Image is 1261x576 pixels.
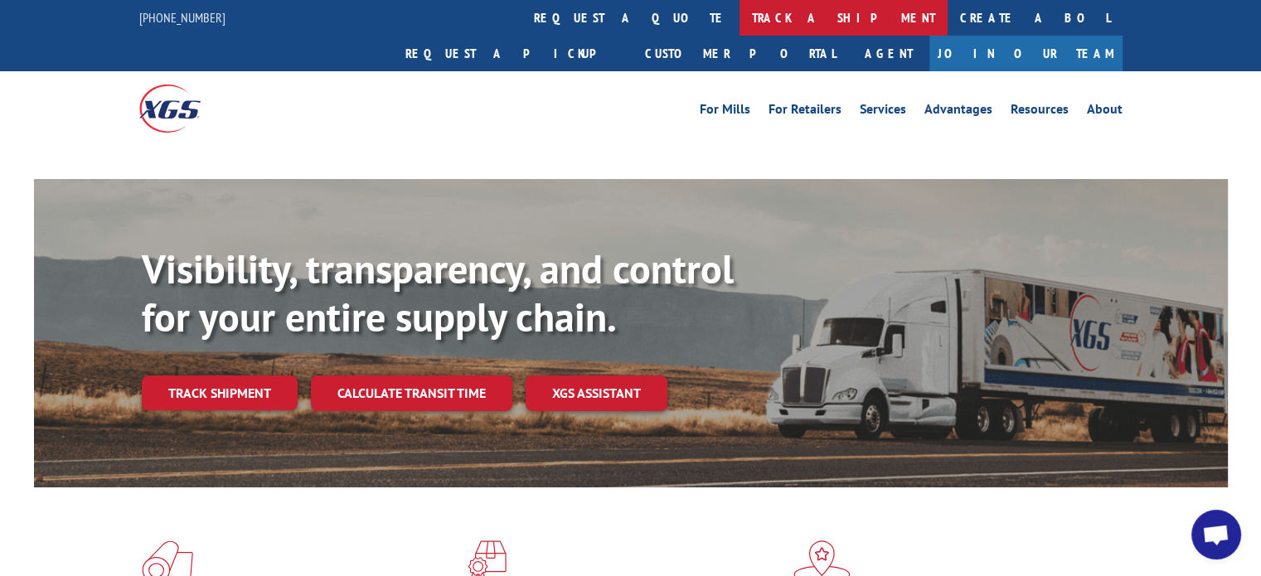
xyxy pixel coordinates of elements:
[1087,103,1123,121] a: About
[393,36,633,71] a: Request a pickup
[1191,510,1241,559] div: Open chat
[848,36,929,71] a: Agent
[311,375,512,411] a: Calculate transit time
[1011,103,1069,121] a: Resources
[769,103,841,121] a: For Retailers
[142,375,298,410] a: Track shipment
[526,375,667,411] a: XGS ASSISTANT
[924,103,992,121] a: Advantages
[633,36,848,71] a: Customer Portal
[929,36,1123,71] a: Join Our Team
[700,103,750,121] a: For Mills
[860,103,906,121] a: Services
[139,9,226,26] a: [PHONE_NUMBER]
[142,243,734,342] b: Visibility, transparency, and control for your entire supply chain.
